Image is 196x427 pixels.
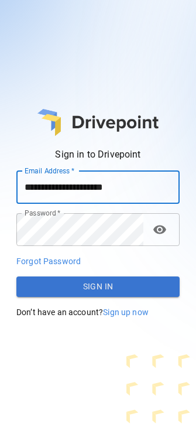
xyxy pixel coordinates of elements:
[16,148,180,162] p: Sign in to Drivepoint
[153,223,167,237] span: visibility
[25,208,60,218] label: Password
[16,257,81,266] span: Forgot Password
[25,166,74,176] label: Email Address
[16,276,180,298] button: Sign In
[16,306,180,318] p: Don’t have an account?
[37,109,159,136] img: main logo
[103,308,149,317] span: Sign up now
